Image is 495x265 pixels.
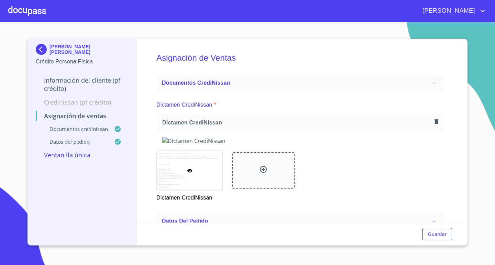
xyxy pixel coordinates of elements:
[422,228,452,241] button: Guardar
[162,137,438,145] img: Dictamen CrediNissan
[162,218,208,224] span: Datos del pedido
[36,98,128,106] p: Credinissan (PF crédito)
[36,58,128,66] p: Crédito Persona Física
[36,44,128,58] div: [PERSON_NAME] [PERSON_NAME]
[36,151,128,159] p: Ventanilla única
[417,5,487,16] button: account of current user
[36,125,114,132] p: Documentos CrediNissan
[36,138,114,145] p: Datos del pedido
[156,101,212,109] p: Dictamen CrediNissan
[417,5,478,16] span: [PERSON_NAME]
[156,213,444,229] div: Datos del pedido
[156,191,222,202] p: Dictamen CrediNissan
[36,76,128,93] p: Información del cliente (PF crédito)
[428,230,447,239] span: Guardar
[156,44,444,72] h5: Asignación de Ventas
[36,44,49,55] img: Docupass spot blue
[156,75,444,91] div: Documentos CrediNissan
[162,119,432,126] span: Dictamen CrediNissan
[49,44,128,55] p: [PERSON_NAME] [PERSON_NAME]
[36,112,128,120] p: Asignación de Ventas
[162,80,230,86] span: Documentos CrediNissan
